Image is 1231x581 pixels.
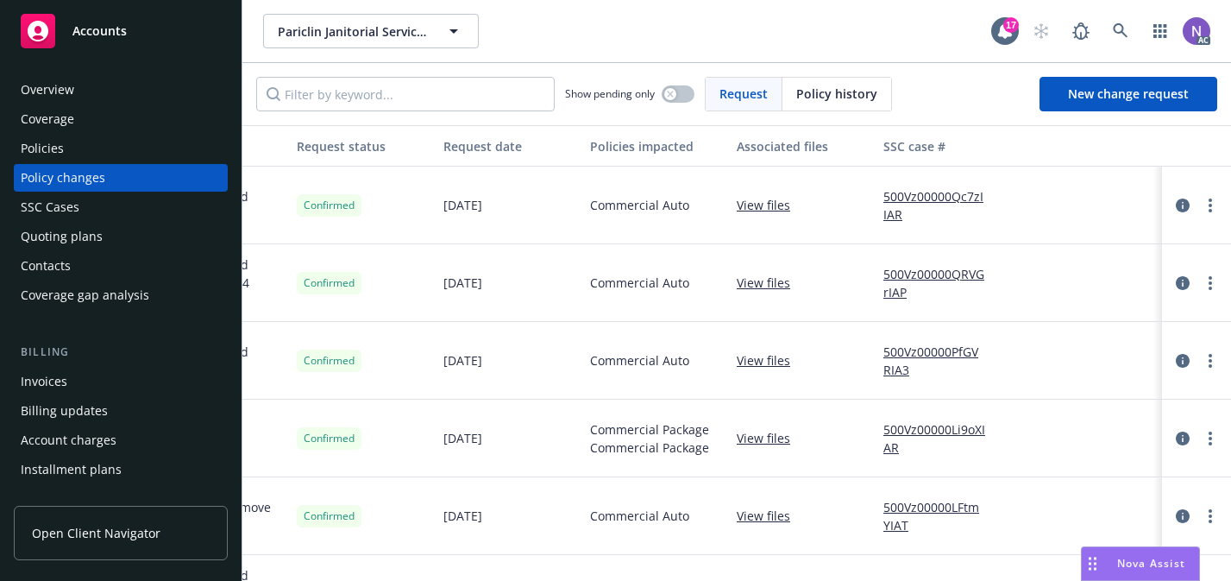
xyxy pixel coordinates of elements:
[304,275,355,291] span: Confirmed
[21,426,116,454] div: Account charges
[590,420,709,439] span: Commercial Package
[443,137,576,155] div: Request date
[72,24,127,38] span: Accounts
[876,125,1006,167] button: SSC case #
[443,429,482,447] span: [DATE]
[21,164,105,192] div: Policy changes
[583,125,730,167] button: Policies impacted
[443,274,482,292] span: [DATE]
[32,524,160,542] span: Open Client Navigator
[883,137,999,155] div: SSC case #
[1117,556,1185,571] span: Nova Assist
[737,507,804,525] a: View files
[590,507,689,525] span: Commercial Auto
[883,498,999,534] a: 500Vz00000LFtmYIAT
[883,420,999,457] a: 500Vz00000Li9oXIAR
[21,368,67,395] div: Invoices
[883,343,999,379] a: 500Vz00000PfGVRIA3
[21,456,122,483] div: Installment plans
[304,353,355,369] span: Confirmed
[1081,546,1200,581] button: Nova Assist
[14,344,228,361] div: Billing
[1200,506,1221,527] a: more
[565,86,655,101] span: Show pending only
[590,274,689,292] span: Commercial Auto
[737,351,804,369] a: View files
[21,135,64,162] div: Policies
[278,22,427,41] span: Pariclin Janitorial Services, Inc.
[1024,14,1058,48] a: Start snowing
[14,252,228,280] a: Contacts
[14,281,228,309] a: Coverage gap analysis
[1172,195,1193,216] a: circleInformation
[1172,350,1193,371] a: circleInformation
[290,125,437,167] button: Request status
[590,196,689,214] span: Commercial Auto
[21,252,71,280] div: Contacts
[1183,17,1210,45] img: photo
[256,77,555,111] input: Filter by keyword...
[719,85,768,103] span: Request
[1039,77,1217,111] a: New change request
[21,281,149,309] div: Coverage gap analysis
[443,351,482,369] span: [DATE]
[1200,428,1221,449] a: more
[737,429,804,447] a: View files
[437,125,583,167] button: Request date
[21,76,74,104] div: Overview
[1068,85,1189,102] span: New change request
[304,431,355,446] span: Confirmed
[14,135,228,162] a: Policies
[14,368,228,395] a: Invoices
[737,137,870,155] div: Associated files
[21,223,103,250] div: Quoting plans
[1143,14,1178,48] a: Switch app
[21,397,108,425] div: Billing updates
[1200,195,1221,216] a: more
[737,274,804,292] a: View files
[1064,14,1098,48] a: Report a Bug
[14,456,228,483] a: Installment plans
[1003,17,1019,33] div: 17
[590,351,689,369] span: Commercial Auto
[14,397,228,425] a: Billing updates
[263,14,479,48] button: Pariclin Janitorial Services, Inc.
[883,187,999,224] a: 500Vz00000Qc7zIIAR
[1103,14,1138,48] a: Search
[14,164,228,192] a: Policy changes
[590,439,709,457] span: Commercial Package
[14,193,228,221] a: SSC Cases
[443,507,482,525] span: [DATE]
[1172,273,1193,294] a: circleInformation
[730,125,876,167] button: Associated files
[590,137,723,155] div: Policies impacted
[1172,428,1193,449] a: circleInformation
[443,196,482,214] span: [DATE]
[304,198,355,213] span: Confirmed
[1082,547,1103,580] div: Drag to move
[14,223,228,250] a: Quoting plans
[883,265,999,301] a: 500Vz00000QRVGrIAP
[796,85,877,103] span: Policy history
[1200,273,1221,294] a: more
[21,105,74,133] div: Coverage
[1172,506,1193,527] a: circleInformation
[14,105,228,133] a: Coverage
[737,196,804,214] a: View files
[1200,350,1221,371] a: more
[14,76,228,104] a: Overview
[14,426,228,454] a: Account charges
[21,193,79,221] div: SSC Cases
[297,137,430,155] div: Request status
[14,7,228,55] a: Accounts
[304,508,355,524] span: Confirmed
